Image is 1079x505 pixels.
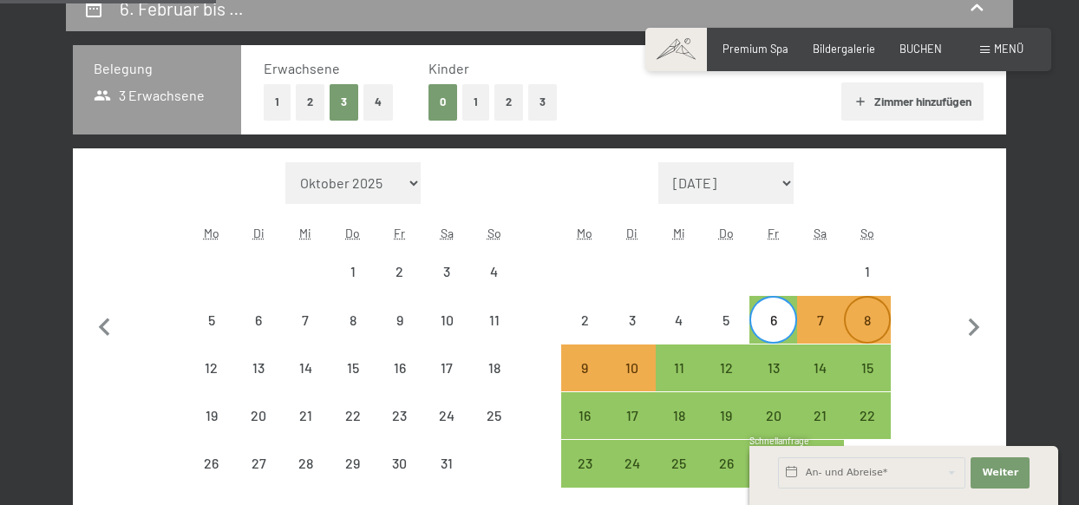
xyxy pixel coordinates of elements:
[284,313,327,357] div: 7
[235,296,282,343] div: Tue Jan 06 2026
[899,42,942,56] span: BUCHEN
[188,296,235,343] div: Abreise nicht möglich
[235,392,282,439] div: Tue Jan 20 2026
[282,392,329,439] div: Abreise nicht möglich
[394,226,405,240] abbr: Freitag
[657,409,701,452] div: 18
[703,296,749,343] div: Thu Feb 05 2026
[331,265,375,308] div: 1
[330,392,376,439] div: Abreise nicht möglich
[844,392,891,439] div: Sun Feb 22 2026
[656,296,703,343] div: Abreise nicht möglich
[561,296,608,343] div: Abreise nicht möglich
[470,344,517,391] div: Sun Jan 18 2026
[611,361,654,404] div: 10
[423,344,470,391] div: Sat Jan 17 2026
[190,456,233,500] div: 26
[472,361,515,404] div: 18
[428,60,469,76] span: Kinder
[330,344,376,391] div: Abreise nicht möglich
[188,344,235,391] div: Mon Jan 12 2026
[797,296,844,343] div: Sat Feb 07 2026
[841,82,983,121] button: Zimmer hinzufügen
[611,313,654,357] div: 3
[235,392,282,439] div: Abreise nicht möglich
[749,344,796,391] div: Abreise möglich
[235,344,282,391] div: Abreise nicht möglich
[425,361,468,404] div: 17
[237,361,280,404] div: 13
[846,361,889,404] div: 15
[296,84,324,120] button: 2
[844,344,891,391] div: Sun Feb 15 2026
[188,440,235,487] div: Abreise nicht möglich
[204,226,219,240] abbr: Montag
[723,42,788,56] a: Premium Spa
[577,226,592,240] abbr: Montag
[237,456,280,500] div: 27
[609,344,656,391] div: Abreise nicht möglich, da die Mindestaufenthaltsdauer nicht erfüllt wird
[190,313,233,357] div: 5
[470,392,517,439] div: Abreise nicht möglich
[378,265,422,308] div: 2
[470,296,517,343] div: Sun Jan 11 2026
[609,440,656,487] div: Abreise möglich
[423,440,470,487] div: Sat Jan 31 2026
[299,226,311,240] abbr: Mittwoch
[470,392,517,439] div: Sun Jan 25 2026
[656,440,703,487] div: Wed Feb 25 2026
[703,392,749,439] div: Thu Feb 19 2026
[846,409,889,452] div: 22
[673,226,685,240] abbr: Mittwoch
[797,344,844,391] div: Sat Feb 14 2026
[330,440,376,487] div: Thu Jan 29 2026
[470,248,517,295] div: Abreise nicht möglich
[703,296,749,343] div: Abreise nicht möglich
[331,313,375,357] div: 8
[844,344,891,391] div: Abreise möglich
[472,409,515,452] div: 25
[425,456,468,500] div: 31
[190,409,233,452] div: 19
[423,248,470,295] div: Abreise nicht möglich
[994,42,1023,56] span: Menü
[330,248,376,295] div: Thu Jan 01 2026
[844,296,891,343] div: Sun Feb 08 2026
[563,409,606,452] div: 16
[797,392,844,439] div: Sat Feb 21 2026
[703,440,749,487] div: Thu Feb 26 2026
[472,313,515,357] div: 11
[376,440,423,487] div: Abreise nicht möglich
[487,226,501,240] abbr: Sonntag
[94,86,205,105] span: 3 Erwachsene
[188,344,235,391] div: Abreise nicht möglich
[846,313,889,357] div: 8
[813,42,875,56] a: Bildergalerie
[188,296,235,343] div: Mon Jan 05 2026
[561,296,608,343] div: Mon Feb 02 2026
[656,392,703,439] div: Wed Feb 18 2026
[749,436,809,446] span: Schnellanfrage
[749,296,796,343] div: Fri Feb 06 2026
[264,60,340,76] span: Erwachsene
[844,296,891,343] div: Abreise nicht möglich, da die Mindestaufenthaltsdauer nicht erfüllt wird
[235,440,282,487] div: Abreise nicht möglich
[378,313,422,357] div: 9
[751,313,795,357] div: 6
[971,457,1030,489] button: Weiter
[751,409,795,452] div: 20
[563,456,606,500] div: 23
[472,265,515,308] div: 4
[609,296,656,343] div: Abreise nicht möglich
[330,296,376,343] div: Abreise nicht möglich
[441,226,454,240] abbr: Samstag
[656,344,703,391] div: Abreise möglich
[462,84,489,120] button: 1
[331,456,375,500] div: 29
[428,84,457,120] button: 0
[376,440,423,487] div: Fri Jan 30 2026
[703,440,749,487] div: Abreise möglich
[611,409,654,452] div: 17
[561,344,608,391] div: Abreise nicht möglich, da die Mindestaufenthaltsdauer nicht erfüllt wird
